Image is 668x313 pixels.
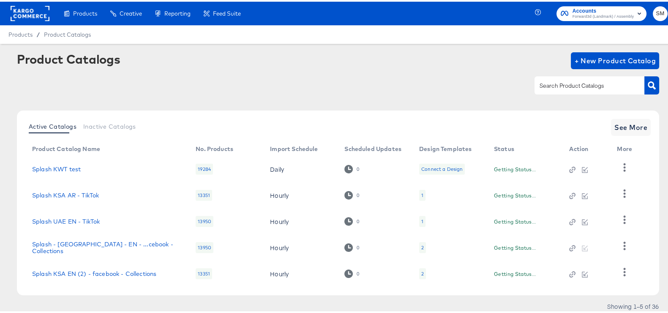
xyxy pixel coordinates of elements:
[607,302,659,308] div: Showing 1–5 of 36
[270,144,318,151] div: Import Schedule
[356,165,360,170] div: 0
[344,216,359,224] div: 0
[573,5,634,14] span: Accounts
[33,30,44,36] span: /
[614,120,647,132] span: See More
[421,243,424,249] div: 2
[213,8,241,15] span: Feed Suite
[29,121,76,128] span: Active Catalogs
[419,162,465,173] div: Connect a Design
[344,189,359,197] div: 0
[421,164,463,171] div: Connect a Design
[44,30,91,36] a: Product Catalogs
[419,188,425,199] div: 1
[421,190,423,197] div: 1
[419,144,472,151] div: Design Templates
[32,144,100,151] div: Product Catalog Name
[344,144,401,151] div: Scheduled Updates
[164,8,191,15] span: Reporting
[611,117,651,134] button: See More
[419,240,426,251] div: 2
[32,164,81,171] a: Splash KWT test
[356,191,360,197] div: 0
[356,243,360,249] div: 0
[344,268,359,276] div: 0
[196,162,213,173] div: 19284
[656,7,664,17] span: SM
[487,141,562,154] th: Status
[32,216,100,223] a: Splash UAE EN - TikTok
[32,269,156,275] a: Splash KSA EN (2) - facebook - Collections
[356,217,360,223] div: 0
[263,154,338,181] td: Daily
[653,5,668,19] button: SM
[196,144,233,151] div: No. Products
[32,190,99,197] a: Splash KSA AR - TikTok
[573,12,634,19] span: Forward3d (Landmark) / Assembly
[263,207,338,233] td: Hourly
[83,121,136,128] span: Inactive Catalogs
[196,267,212,278] div: 13351
[8,30,33,36] span: Products
[356,269,360,275] div: 0
[17,51,120,64] div: Product Catalogs
[344,242,359,250] div: 0
[419,267,426,278] div: 2
[196,240,213,251] div: 13950
[419,214,425,225] div: 1
[538,79,628,89] input: Search Product Catalogs
[571,51,659,67] button: + New Product Catalog
[73,8,97,15] span: Products
[263,259,338,285] td: Hourly
[196,214,213,225] div: 13950
[562,141,610,154] th: Action
[421,216,423,223] div: 1
[120,8,142,15] span: Creative
[263,181,338,207] td: Hourly
[574,53,656,65] span: + New Product Catalog
[421,269,424,275] div: 2
[344,163,359,171] div: 0
[556,5,646,19] button: AccountsForward3d (Landmark) / Assembly
[610,141,642,154] th: More
[196,188,212,199] div: 13351
[32,239,179,253] a: Splash - [GEOGRAPHIC_DATA] - EN - ...cebook - Collections
[263,233,338,259] td: Hourly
